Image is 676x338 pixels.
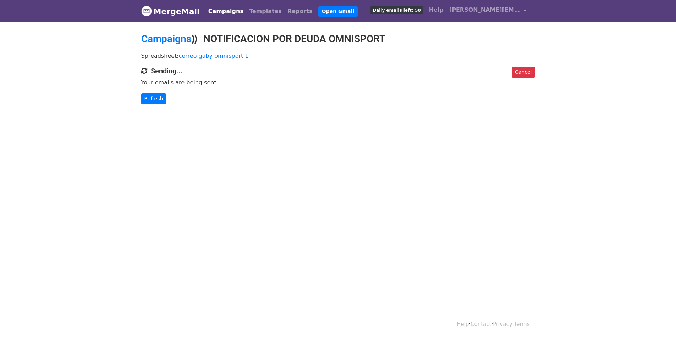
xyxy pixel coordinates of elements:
a: Campaigns [141,33,191,45]
a: Refresh [141,93,166,104]
a: MergeMail [141,4,200,19]
a: Campaigns [205,4,246,18]
a: Help [457,321,469,327]
p: Spreadsheet: [141,52,535,60]
h2: ⟫ NOTIFICACION POR DEUDA OMNISPORT [141,33,535,45]
a: Open Gmail [318,6,358,17]
a: Daily emails left: 50 [367,3,426,17]
a: Reports [285,4,315,18]
p: Your emails are being sent. [141,79,535,86]
a: [PERSON_NAME][EMAIL_ADDRESS][DOMAIN_NAME] [446,3,529,20]
span: Daily emails left: 50 [370,6,423,14]
a: Contact [471,321,491,327]
a: Templates [246,4,285,18]
img: MergeMail logo [141,6,152,16]
a: Help [426,3,446,17]
a: correo gaby omnisport 1 [179,52,249,59]
a: Privacy [493,321,512,327]
span: [PERSON_NAME][EMAIL_ADDRESS][DOMAIN_NAME] [449,6,520,14]
a: Terms [514,321,529,327]
a: Cancel [512,67,535,78]
h4: Sending... [141,67,535,75]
